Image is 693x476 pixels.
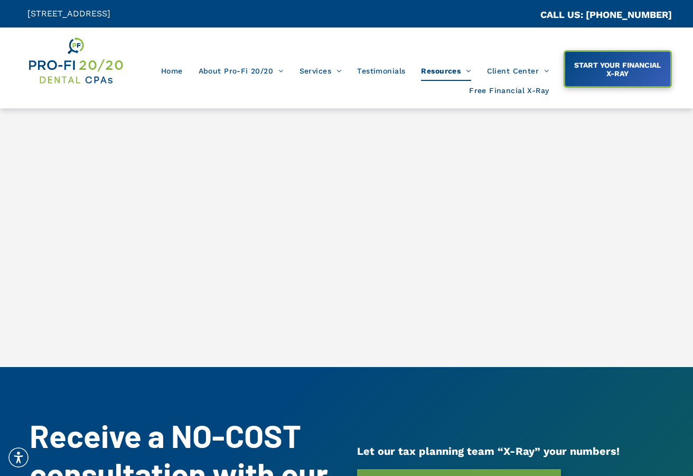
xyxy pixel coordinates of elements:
[479,61,557,81] a: Client Center
[564,50,672,88] a: START YOUR FINANCIAL X-RAY
[357,445,620,457] span: Let our tax planning team “X-Ray” your numbers!
[349,61,413,81] a: Testimonials
[540,9,672,20] a: CALL US: [PHONE_NUMBER]
[413,61,479,81] a: Resources
[566,56,669,83] span: START YOUR FINANCIAL X-RAY
[191,61,292,81] a: About Pro-Fi 20/20
[292,61,350,81] a: Services
[153,61,191,81] a: Home
[495,10,540,20] span: CA::CALLC
[461,81,557,101] a: Free Financial X-Ray
[27,35,124,86] img: Get Dental CPA Consulting, Bookkeeping, & Bank Loans
[27,8,110,19] span: [STREET_ADDRESS]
